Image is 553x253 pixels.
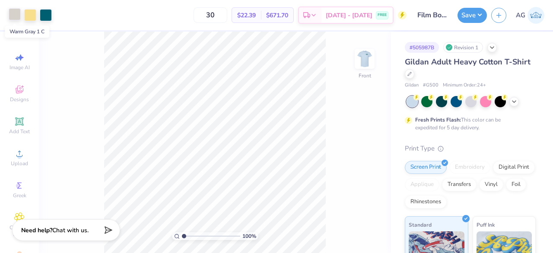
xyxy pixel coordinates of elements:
span: AG [516,10,525,20]
span: Chat with us. [52,226,89,234]
span: [DATE] - [DATE] [326,11,372,20]
div: This color can be expedited for 5 day delivery. [415,116,521,131]
div: Front [359,72,371,80]
div: Warm Gray 1 C [5,26,49,38]
span: Add Text [9,128,30,135]
button: Save [458,8,487,23]
span: $671.70 [266,11,288,20]
div: Screen Print [405,161,447,174]
div: # 505987B [405,42,439,53]
div: Print Type [405,144,536,154]
span: 100 % [242,232,256,240]
a: AG [516,7,544,24]
span: Gildan Adult Heavy Cotton T-Shirt [405,57,531,67]
input: – – [194,7,227,23]
span: Minimum Order: 24 + [443,82,486,89]
span: Greek [13,192,26,199]
span: Puff Ink [477,220,495,229]
div: Transfers [442,178,477,191]
div: Applique [405,178,439,191]
span: # G500 [423,82,439,89]
img: Front [356,50,373,67]
img: Akshika Gurao [528,7,544,24]
span: Upload [11,160,28,167]
span: Standard [409,220,432,229]
div: Foil [506,178,526,191]
span: Image AI [10,64,30,71]
div: Rhinestones [405,195,447,208]
span: Gildan [405,82,419,89]
div: Digital Print [493,161,535,174]
strong: Fresh Prints Flash: [415,116,461,123]
span: FREE [378,12,387,18]
span: Designs [10,96,29,103]
div: Revision 1 [443,42,483,53]
span: Clipart & logos [4,224,35,238]
div: Vinyl [479,178,503,191]
strong: Need help? [21,226,52,234]
input: Untitled Design [411,6,453,24]
div: Embroidery [449,161,490,174]
span: $22.39 [237,11,256,20]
